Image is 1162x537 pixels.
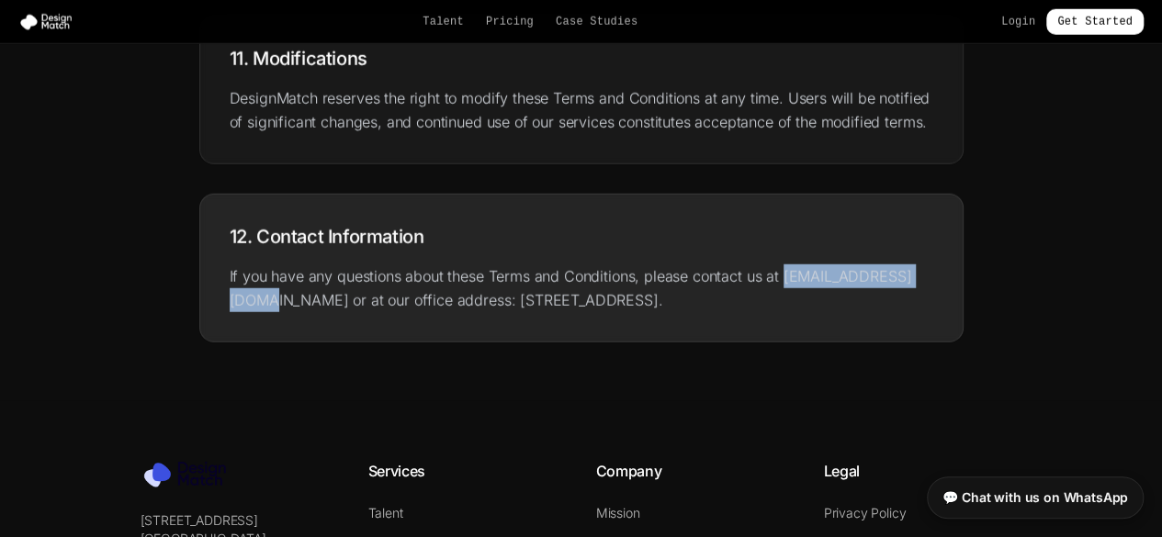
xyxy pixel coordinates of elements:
[18,13,81,31] img: Design Match
[368,505,403,520] a: Talent
[927,476,1144,519] a: 💬 Chat with us on WhatsApp
[423,15,464,29] a: Talent
[141,511,339,530] p: [STREET_ADDRESS]
[824,505,907,520] a: Privacy Policy
[596,460,795,482] h4: Company
[141,460,242,489] img: Design Match
[556,15,637,29] a: Case Studies
[230,46,933,72] h3: 11. Modifications
[230,224,933,250] h3: 12. Contact Information
[824,460,1022,482] h4: Legal
[230,86,933,134] p: DesignMatch reserves the right to modify these Terms and Conditions at any time. Users will be no...
[230,264,933,312] p: If you have any questions about these Terms and Conditions, please contact us at [EMAIL_ADDRESS][...
[1001,15,1035,29] a: Login
[596,505,640,520] a: Mission
[486,15,534,29] a: Pricing
[368,460,567,482] h4: Services
[1046,9,1144,35] a: Get Started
